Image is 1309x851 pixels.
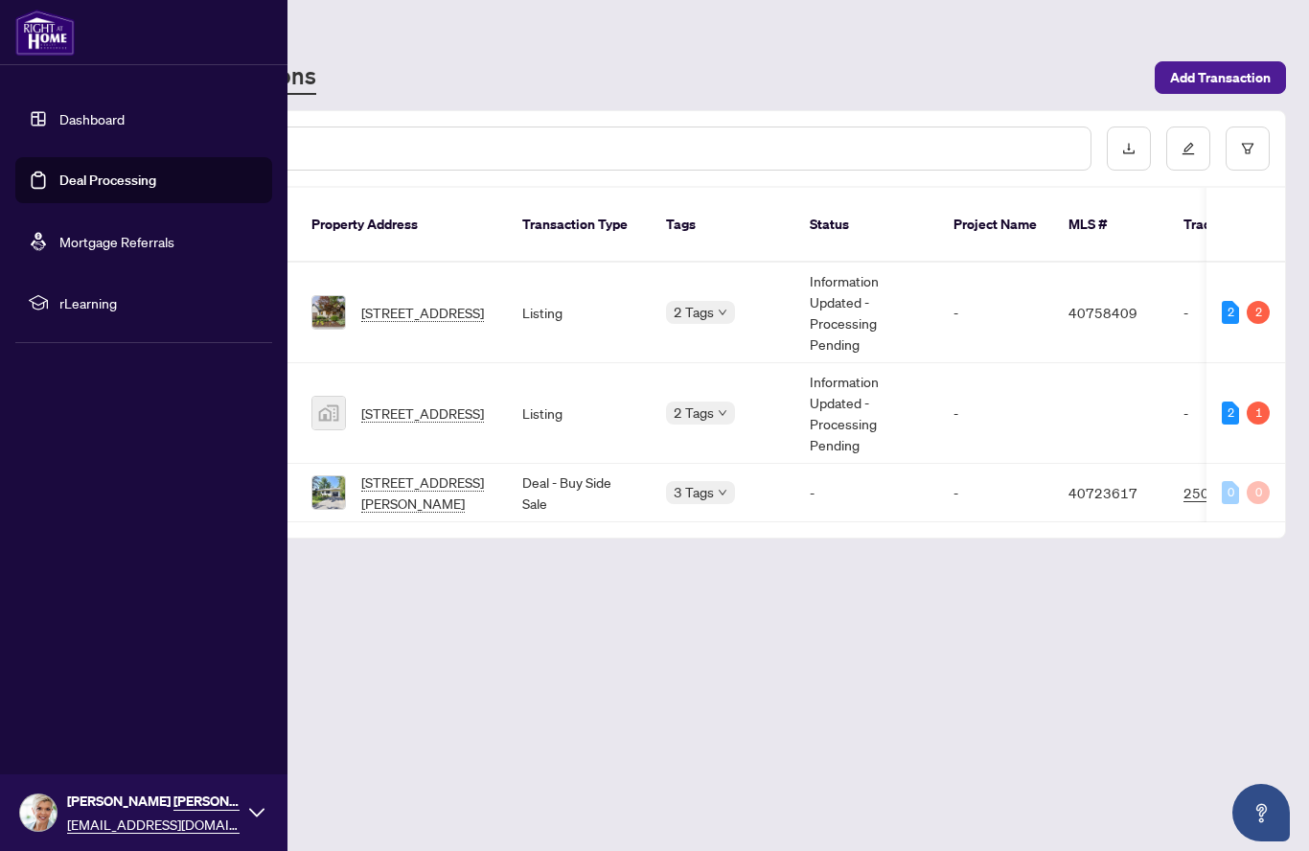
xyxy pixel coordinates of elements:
td: Information Updated - Processing Pending [794,263,938,363]
span: edit [1182,142,1195,155]
div: 2 [1247,301,1270,324]
td: - [938,464,1053,522]
img: thumbnail-img [312,397,345,429]
td: Listing [507,263,651,363]
td: Deal - Buy Side Sale [507,464,651,522]
span: 40758409 [1068,304,1137,321]
th: Transaction Type [507,188,651,263]
span: 40723617 [1068,484,1137,501]
button: edit [1166,126,1210,171]
span: rLearning [59,292,259,313]
img: Profile Icon [20,794,57,831]
span: download [1122,142,1136,155]
div: 2 [1222,301,1239,324]
span: filter [1241,142,1254,155]
span: down [718,408,727,418]
th: Project Name [938,188,1053,263]
a: Mortgage Referrals [59,233,174,250]
div: 0 [1222,481,1239,504]
button: Open asap [1232,784,1290,841]
button: download [1107,126,1151,171]
td: Information Updated - Processing Pending [794,363,938,464]
td: - [794,464,938,522]
td: - [1168,263,1302,363]
td: Listing [507,363,651,464]
button: filter [1226,126,1270,171]
div: 0 [1247,481,1270,504]
th: Property Address [296,188,507,263]
a: Deal Processing [59,172,156,189]
a: Dashboard [59,110,125,127]
div: 1 [1247,402,1270,425]
span: down [718,308,727,317]
span: down [718,488,727,497]
span: Add Transaction [1170,62,1271,93]
th: Trade Number [1168,188,1302,263]
td: - [938,363,1053,464]
span: 3 Tags [674,481,714,503]
img: thumbnail-img [312,296,345,329]
button: Add Transaction [1155,61,1286,94]
td: - [1168,363,1302,464]
th: Status [794,188,938,263]
span: [PERSON_NAME] [67,791,240,812]
img: logo [15,10,75,56]
th: Tags [651,188,794,263]
span: 2 Tags [674,402,714,424]
td: - [938,263,1053,363]
span: 2 Tags [674,301,714,323]
div: 2 [1222,402,1239,425]
img: thumbnail-img [312,476,345,509]
th: MLS # [1053,188,1168,263]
